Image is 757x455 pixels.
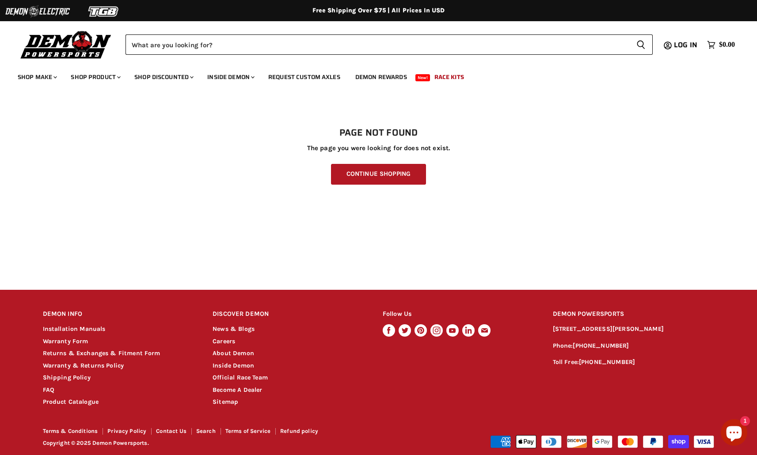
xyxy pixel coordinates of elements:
a: Race Kits [428,68,471,86]
span: $0.00 [719,41,735,49]
a: Continue Shopping [331,164,426,185]
input: Search [126,34,629,55]
a: Log in [670,41,703,49]
div: Free Shipping Over $75 | All Prices In USD [25,7,732,15]
a: Become A Dealer [213,386,262,394]
a: Contact Us [156,428,186,434]
a: Demon Rewards [349,68,414,86]
form: Product [126,34,653,55]
nav: Footer [43,428,380,437]
a: News & Blogs [213,325,255,333]
a: Careers [213,337,235,345]
a: Shop Discounted [128,68,199,86]
a: Shipping Policy [43,374,91,381]
button: Search [629,34,653,55]
a: Shop Make [11,68,62,86]
ul: Main menu [11,64,733,86]
span: Log in [674,39,697,50]
p: Toll Free: [553,357,715,368]
a: Warranty Form [43,337,88,345]
h2: DISCOVER DEMON [213,304,366,325]
h2: Follow Us [383,304,536,325]
p: Copyright © 2025 Demon Powersports. [43,440,380,447]
a: Search [196,428,216,434]
h2: DEMON POWERSPORTS [553,304,715,325]
a: Terms of Service [225,428,270,434]
img: Demon Electric Logo 2 [4,3,71,20]
a: Terms & Conditions [43,428,98,434]
p: Phone: [553,341,715,351]
span: New! [415,74,430,81]
a: Installation Manuals [43,325,106,333]
p: [STREET_ADDRESS][PERSON_NAME] [553,324,715,334]
h2: DEMON INFO [43,304,196,325]
a: Refund policy [280,428,318,434]
a: Warranty & Returns Policy [43,362,124,369]
inbox-online-store-chat: Shopify online store chat [718,419,750,448]
a: About Demon [213,349,254,357]
a: Request Custom Axles [262,68,347,86]
a: Returns & Exchanges & Fitment Form [43,349,160,357]
a: $0.00 [703,38,739,51]
h1: Page not found [43,128,715,138]
img: TGB Logo 2 [71,3,137,20]
p: The page you were looking for does not exist. [43,144,715,152]
a: Inside Demon [213,362,254,369]
a: Privacy Policy [107,428,146,434]
a: Official Race Team [213,374,268,381]
a: [PHONE_NUMBER] [573,342,629,349]
a: FAQ [43,386,54,394]
img: Demon Powersports [18,29,114,60]
a: Shop Product [64,68,126,86]
a: Inside Demon [201,68,260,86]
a: [PHONE_NUMBER] [579,358,635,366]
a: Product Catalogue [43,398,99,406]
a: Sitemap [213,398,238,406]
